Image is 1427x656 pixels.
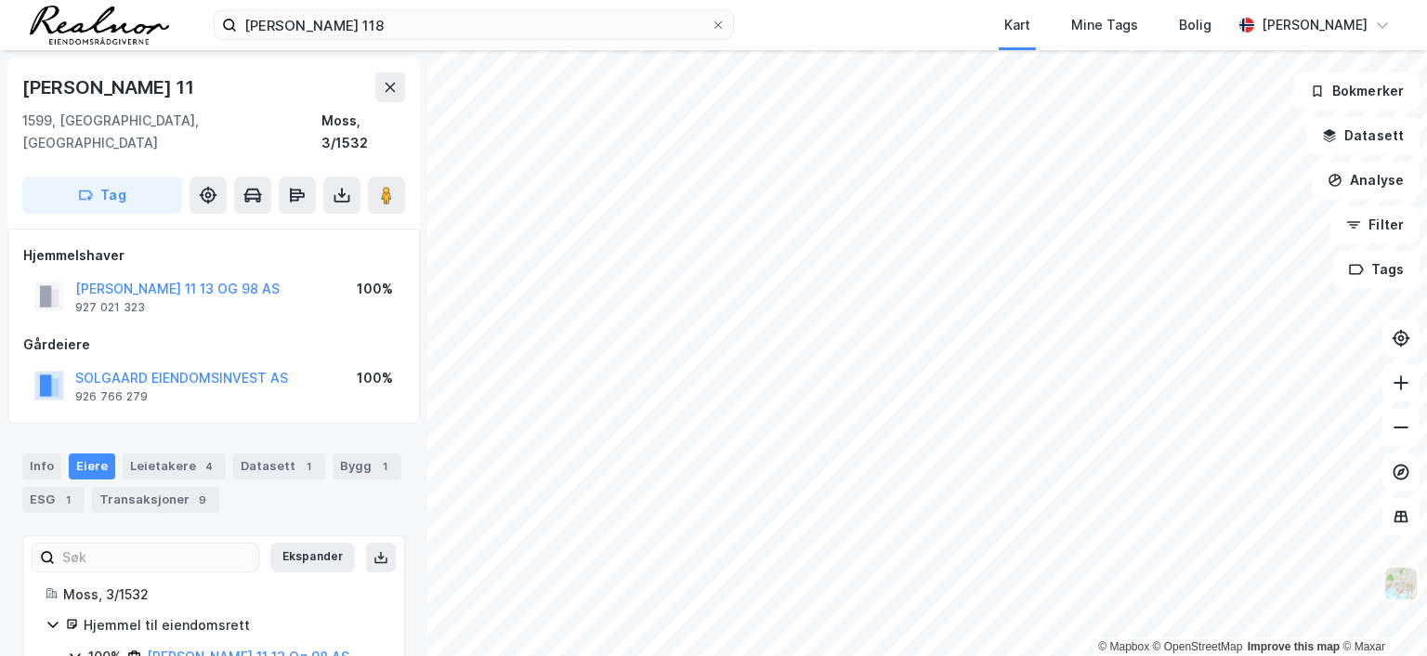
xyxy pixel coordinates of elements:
button: Tags [1333,251,1420,288]
div: [PERSON_NAME] 11 [22,72,198,102]
div: Mine Tags [1071,14,1138,36]
div: 926 766 279 [75,389,148,404]
div: Gårdeiere [23,334,404,356]
div: 1599, [GEOGRAPHIC_DATA], [GEOGRAPHIC_DATA] [22,110,321,154]
div: Leietakere [123,453,226,479]
div: 9 [193,491,212,509]
div: Datasett [233,453,325,479]
div: Kart [1004,14,1030,36]
div: 4 [200,457,218,476]
div: Hjemmelshaver [23,244,404,267]
img: realnor-logo.934646d98de889bb5806.png [30,6,169,45]
div: Hjemmel til eiendomsrett [84,614,382,636]
div: Kontrollprogram for chat [1334,567,1427,656]
div: 1 [375,457,394,476]
div: 100% [357,278,393,300]
div: Moss, 3/1532 [321,110,405,154]
div: Bygg [333,453,401,479]
div: 1 [59,491,77,509]
input: Søk på adresse, matrikkel, gårdeiere, leietakere eller personer [237,11,711,39]
div: 927 021 323 [75,300,145,315]
button: Datasett [1306,117,1420,154]
div: Moss, 3/1532 [63,584,382,606]
button: Bokmerker [1294,72,1420,110]
div: Eiere [69,453,115,479]
iframe: Chat Widget [1334,567,1427,656]
a: Improve this map [1248,640,1340,653]
a: Mapbox [1098,640,1149,653]
div: Info [22,453,61,479]
img: Z [1383,566,1419,601]
a: OpenStreetMap [1153,640,1243,653]
button: Tag [22,177,182,214]
div: Transaksjoner [92,487,219,513]
button: Ekspander [270,543,355,572]
div: 100% [357,367,393,389]
button: Analyse [1312,162,1420,199]
div: ESG [22,487,85,513]
button: Filter [1330,206,1420,243]
div: 1 [299,457,318,476]
div: [PERSON_NAME] [1262,14,1368,36]
input: Søk [55,544,258,571]
div: Bolig [1179,14,1211,36]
